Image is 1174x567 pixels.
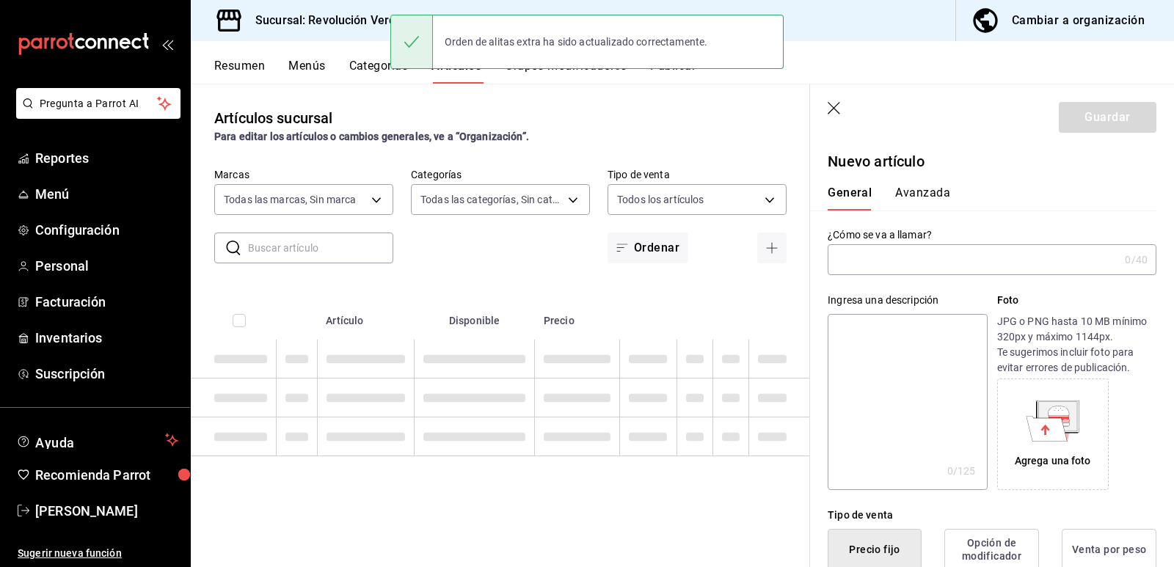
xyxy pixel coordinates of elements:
[828,508,1156,523] div: Tipo de venta
[608,169,787,180] label: Tipo de venta
[35,501,178,521] span: [PERSON_NAME]
[1125,252,1148,267] div: 0 /40
[317,293,414,340] th: Artículo
[18,546,178,561] span: Sugerir nueva función
[828,230,1156,240] label: ¿Cómo se va a llamar?
[214,59,1174,84] div: navigation tabs
[535,293,620,340] th: Precio
[828,150,1156,172] p: Nuevo artículo
[947,464,976,478] div: 0 /125
[214,169,393,180] label: Marcas
[16,88,181,119] button: Pregunta a Parrot AI
[895,186,950,211] button: Avanzada
[828,186,1139,211] div: navigation tabs
[244,12,470,29] h3: Sucursal: Revolución Verde (PURISIMA)
[997,293,1156,308] p: Foto
[214,131,529,142] strong: Para editar los artículos o cambios generales, ve a “Organización”.
[1012,10,1145,31] div: Cambiar a organización
[414,293,534,340] th: Disponible
[608,233,688,263] button: Ordenar
[10,106,181,122] a: Pregunta a Parrot AI
[617,192,704,207] span: Todos los artículos
[35,328,178,348] span: Inventarios
[35,256,178,276] span: Personal
[35,364,178,384] span: Suscripción
[224,192,357,207] span: Todas las marcas, Sin marca
[288,59,325,84] button: Menús
[433,26,719,58] div: Orden de alitas extra ha sido actualizado correctamente.
[35,184,178,204] span: Menú
[997,314,1156,376] p: JPG o PNG hasta 10 MB mínimo 320px y máximo 1144px. Te sugerimos incluir foto para evitar errores...
[828,186,872,211] button: General
[35,220,178,240] span: Configuración
[248,233,393,263] input: Buscar artículo
[411,169,590,180] label: Categorías
[35,292,178,312] span: Facturación
[35,148,178,168] span: Reportes
[1015,453,1091,469] div: Agrega una foto
[214,107,332,129] div: Artículos sucursal
[1001,382,1105,486] div: Agrega una foto
[35,465,178,485] span: Recomienda Parrot
[420,192,563,207] span: Todas las categorías, Sin categoría
[161,38,173,50] button: open_drawer_menu
[40,96,158,111] span: Pregunta a Parrot AI
[35,431,159,449] span: Ayuda
[214,59,265,84] button: Resumen
[349,59,409,84] button: Categorías
[828,293,987,308] div: Ingresa una descripción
